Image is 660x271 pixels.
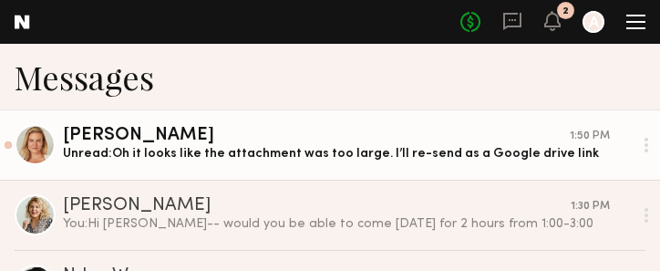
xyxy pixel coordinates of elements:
[63,215,633,233] div: You: Hi [PERSON_NAME]-- would you be able to come [DATE] for 2 hours from 1:00-3:00
[562,6,569,16] div: 2
[571,198,610,215] div: 1:30 PM
[570,128,610,145] div: 1:50 PM
[63,197,571,215] div: [PERSON_NAME]
[63,145,633,162] div: Unread: Oh it looks like the attachment was too large. I’ll re-send as a Google drive link
[63,127,570,145] div: [PERSON_NAME]
[15,55,154,99] span: Messages
[583,11,604,33] a: A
